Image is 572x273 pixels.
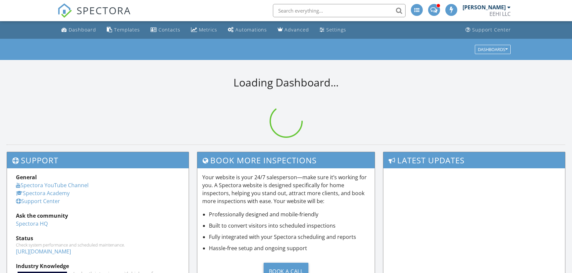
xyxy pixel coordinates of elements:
[202,173,370,205] p: Your website is your 24/7 salesperson—make sure it’s working for you. A Spectora website is desig...
[235,27,267,33] div: Automations
[16,212,180,220] div: Ask the community
[317,24,349,36] a: Settings
[383,152,565,168] h3: Latest Updates
[209,210,370,218] li: Professionally designed and mobile-friendly
[188,24,220,36] a: Metrics
[199,27,217,33] div: Metrics
[326,27,346,33] div: Settings
[77,3,131,17] span: SPECTORA
[197,152,375,168] h3: Book More Inspections
[209,244,370,252] li: Hassle-free setup and ongoing support
[57,3,72,18] img: The Best Home Inspection Software - Spectora
[16,174,37,181] strong: General
[16,190,70,197] a: Spectora Academy
[285,27,309,33] div: Advanced
[7,152,189,168] h3: Support
[273,4,406,17] input: Search everything...
[159,27,180,33] div: Contacts
[16,197,60,205] a: Support Center
[16,220,48,227] a: Spectora HQ
[275,24,312,36] a: Advanced
[16,248,71,255] a: [URL][DOMAIN_NAME]
[16,182,89,189] a: Spectora YouTube Channel
[209,222,370,230] li: Built to convert visitors into scheduled inspections
[478,47,508,52] div: Dashboards
[475,45,511,54] button: Dashboards
[104,24,143,36] a: Templates
[57,9,131,23] a: SPECTORA
[16,234,180,242] div: Status
[209,233,370,241] li: Fully integrated with your Spectora scheduling and reports
[148,24,183,36] a: Contacts
[489,11,511,17] div: EEHI LLC
[16,262,180,270] div: Industry Knowledge
[59,24,99,36] a: Dashboard
[69,27,96,33] div: Dashboard
[463,24,514,36] a: Support Center
[114,27,140,33] div: Templates
[472,27,511,33] div: Support Center
[16,242,180,247] div: Check system performance and scheduled maintenance.
[463,4,506,11] div: [PERSON_NAME]
[225,24,270,36] a: Automations (Advanced)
